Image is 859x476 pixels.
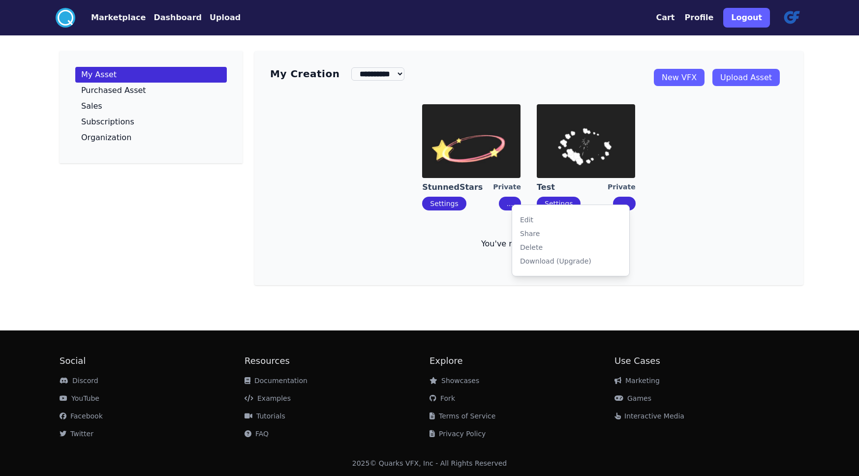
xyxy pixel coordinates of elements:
h2: Use Cases [614,354,799,368]
img: profile [780,6,803,30]
a: Tutorials [245,412,285,420]
div: Share [520,229,540,238]
h2: Resources [245,354,429,368]
a: Terms of Service [429,412,495,420]
img: imgAlt [422,104,521,178]
p: Subscriptions [81,118,134,126]
a: StunnedStars [422,182,493,193]
button: ... [613,197,635,210]
h2: Social [60,354,245,368]
p: Purchased Asset [81,87,146,94]
button: Logout [723,8,770,28]
a: My Asset [75,67,227,83]
button: ... [499,197,521,210]
a: Sales [75,98,227,114]
a: Subscriptions [75,114,227,130]
div: 2025 © Quarks VFX, Inc - All Rights Reserved [352,458,507,468]
h3: My Creation [270,67,339,81]
p: My Asset [81,71,117,79]
a: Marketplace [75,12,146,24]
a: New VFX [654,69,705,86]
a: Marketing [614,377,660,385]
button: Settings [422,197,466,210]
a: Interactive Media [614,412,684,420]
a: Settings [430,200,458,208]
a: YouTube [60,394,99,402]
div: Delete [520,242,543,252]
a: Dashboard [146,12,202,24]
button: Profile [685,12,714,24]
a: Settings [545,200,573,208]
a: Upload [202,12,241,24]
a: Logout [723,4,770,31]
a: Privacy Policy [429,430,486,438]
h2: Explore [429,354,614,368]
button: Marketplace [91,12,146,24]
button: Cart [656,12,675,24]
a: Discord [60,377,98,385]
a: Upload Asset [712,69,780,86]
a: Test [537,182,608,193]
a: Documentation [245,377,307,385]
div: Private [608,182,636,193]
a: Purchased Asset [75,83,227,98]
a: Twitter [60,430,93,438]
p: Sales [81,102,102,110]
a: Examples [245,394,291,402]
a: Fork [429,394,455,402]
a: Organization [75,130,227,146]
a: FAQ [245,430,269,438]
button: Dashboard [153,12,202,24]
img: imgAlt [537,104,635,178]
div: Private [493,182,521,193]
a: Showcases [429,377,479,385]
button: Upload [210,12,241,24]
button: Settings [537,197,581,210]
a: Games [614,394,651,402]
p: Organization [81,134,131,142]
a: Facebook [60,412,103,420]
div: Edit [520,215,533,225]
p: You've reached the end! [270,238,788,250]
div: Download (Upgrade) [520,256,591,266]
